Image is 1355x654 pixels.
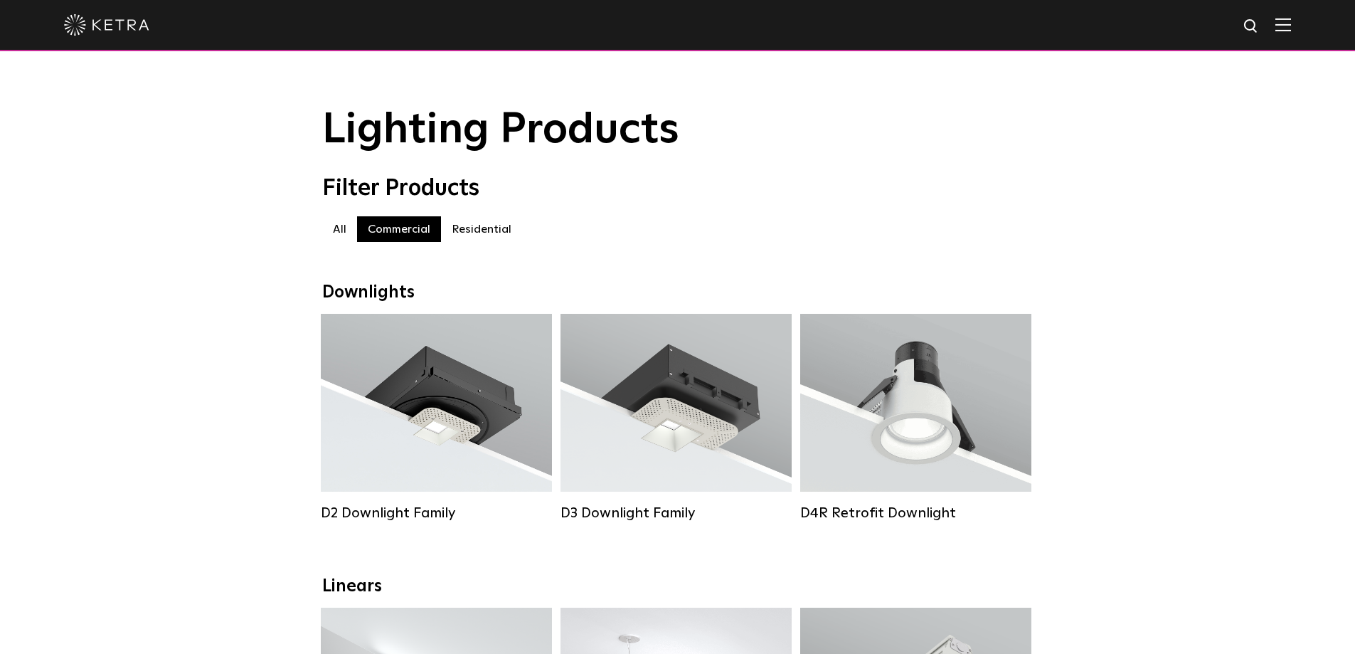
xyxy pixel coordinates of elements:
div: D2 Downlight Family [321,505,552,522]
img: Hamburger%20Nav.svg [1275,18,1291,31]
div: Downlights [322,283,1033,303]
a: D4R Retrofit Downlight Lumen Output:800Colors:White / BlackBeam Angles:15° / 25° / 40° / 60°Watta... [800,314,1031,529]
label: Residential [441,216,522,242]
label: Commercial [357,216,441,242]
label: All [322,216,357,242]
span: Lighting Products [322,109,679,152]
div: D4R Retrofit Downlight [800,505,1031,522]
div: Filter Products [322,175,1033,202]
a: D3 Downlight Family Lumen Output:700 / 900 / 1100Colors:White / Black / Silver / Bronze / Paintab... [560,314,792,529]
div: Linears [322,576,1033,597]
a: D2 Downlight Family Lumen Output:1200Colors:White / Black / Gloss Black / Silver / Bronze / Silve... [321,314,552,529]
img: search icon [1243,18,1260,36]
img: ketra-logo-2019-white [64,14,149,36]
div: D3 Downlight Family [560,505,792,522]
